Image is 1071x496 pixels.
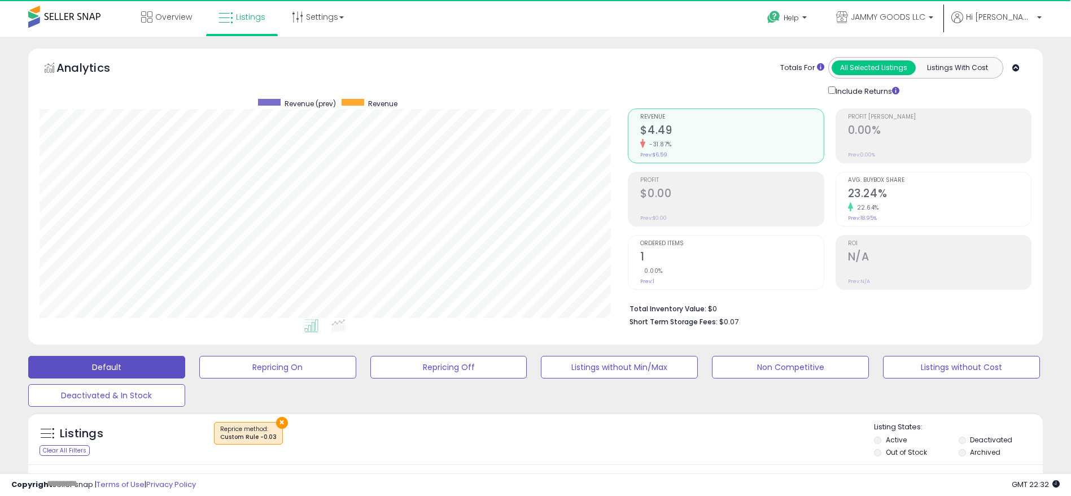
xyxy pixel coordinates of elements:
small: 22.64% [853,203,879,212]
button: Deactivated & In Stock [28,384,185,407]
small: Prev: $0.00 [640,215,667,221]
button: × [276,417,288,429]
small: Prev: 18.95% [848,215,877,221]
button: Listings without Cost [883,356,1040,378]
small: Prev: 0.00% [848,151,875,158]
small: 0.00% [640,267,663,275]
strong: Copyright [11,479,53,490]
span: Help [784,13,799,23]
h2: 0.00% [848,124,1031,139]
span: Hi [PERSON_NAME] [966,11,1034,23]
span: Revenue [368,99,397,108]
h5: Listings [60,426,103,442]
span: Revenue (prev) [285,99,336,108]
button: Listings without Min/Max [541,356,698,378]
span: ROI [848,241,1031,247]
span: Reprice method : [220,425,277,442]
span: Ordered Items [640,241,823,247]
span: JAMMY GOODS LLC [851,11,925,23]
label: Deactivated [970,435,1012,445]
b: Total Inventory Value: [630,304,706,314]
h2: $4.49 [640,124,823,139]
li: $0 [630,301,1023,315]
h2: $0.00 [640,187,823,202]
h5: Analytics [56,60,132,79]
label: Out of Stock [886,447,927,457]
button: Repricing On [199,356,356,378]
small: -31.87% [645,140,672,149]
div: Include Returns [820,84,913,97]
b: Short Term Storage Fees: [630,317,718,327]
i: Get Help [767,10,781,24]
button: Non Competitive [712,356,869,378]
h2: N/A [848,250,1031,266]
label: Active [886,435,907,445]
span: Avg. Buybox Share [848,177,1031,184]
span: 2025-08-15 22:32 GMT [1012,479,1060,490]
small: Prev: $6.59 [640,151,667,158]
span: Listings [236,11,265,23]
h2: 23.24% [848,187,1031,202]
button: Default [28,356,185,378]
div: seller snap | | [11,480,196,490]
p: Listing States: [874,422,1043,433]
a: Hi [PERSON_NAME] [951,11,1042,37]
span: Overview [155,11,192,23]
div: Clear All Filters [40,445,90,456]
label: Archived [970,447,1000,457]
span: Profit [640,177,823,184]
span: Profit [PERSON_NAME] [848,114,1031,120]
div: Totals For [780,63,824,73]
button: Repricing Off [370,356,527,378]
span: $0.07 [719,316,738,327]
a: Help [758,2,818,37]
button: Listings With Cost [915,60,999,75]
div: Custom Rule -0.03 [220,433,277,441]
button: All Selected Listings [832,60,916,75]
span: Revenue [640,114,823,120]
small: Prev: 1 [640,278,654,285]
h2: 1 [640,250,823,266]
small: Prev: N/A [848,278,870,285]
